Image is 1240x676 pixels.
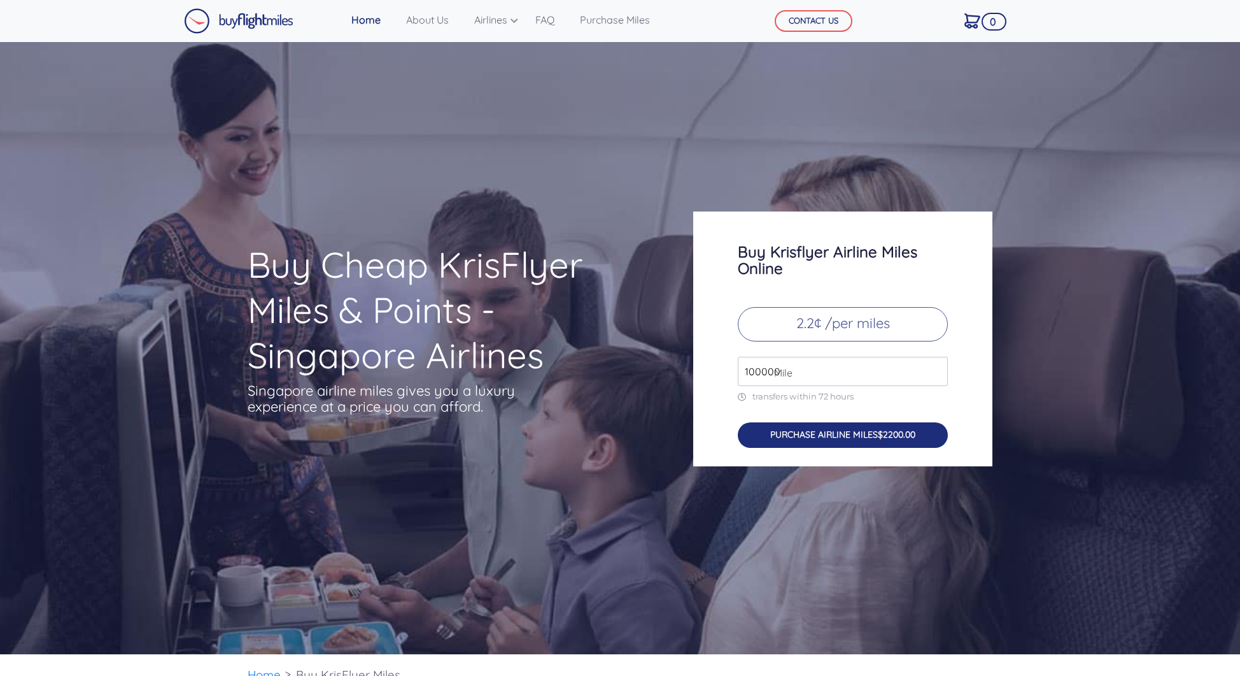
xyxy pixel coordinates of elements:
[738,307,948,342] p: 2.2¢ /per miles
[878,429,915,440] span: $2200.00
[530,7,560,32] a: FAQ
[738,422,948,449] button: PURCHASE AIRLINE MILES$2200.00
[575,7,655,32] a: Purchase Miles
[469,7,515,32] a: Airlines
[768,365,793,380] span: Mile
[184,5,293,37] a: Buy Flight Miles Logo
[775,10,852,32] button: CONTACT US
[184,8,293,34] img: Buy Flight Miles Logo
[248,242,644,378] h1: Buy Cheap KrisFlyer Miles & Points - Singapore Airlines
[401,7,454,32] a: About Us
[346,7,386,32] a: Home
[964,13,980,29] img: Cart
[248,383,534,415] p: Singapore airline miles gives you a luxury experience at a price you can afford.
[959,7,985,34] a: 0
[738,391,948,402] p: transfers within 72 hours
[982,13,1006,31] span: 0
[738,243,948,277] h3: Buy Krisflyer Airline Miles Online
